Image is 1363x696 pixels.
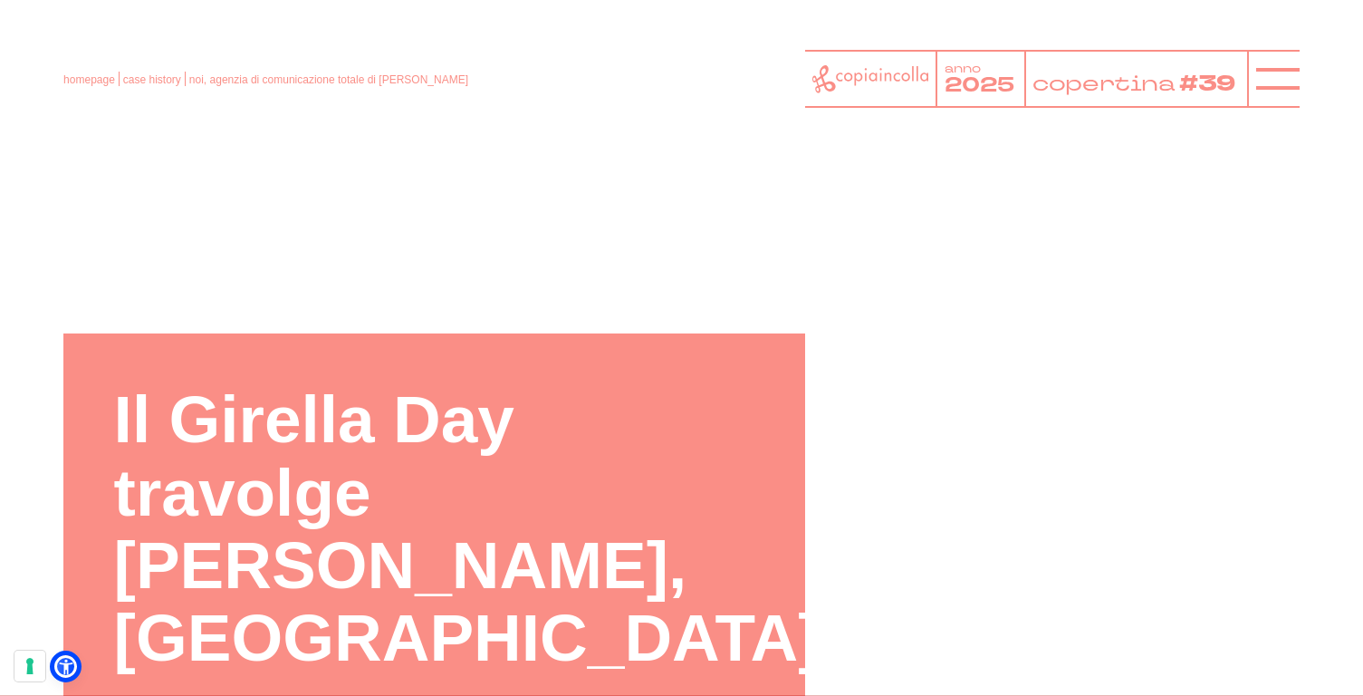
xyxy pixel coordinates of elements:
h1: Il Girella Day travolge [PERSON_NAME], [GEOGRAPHIC_DATA] [114,383,755,674]
tspan: copertina [1032,69,1177,97]
span: noi, agenzia di comunicazione totale di [PERSON_NAME] [189,73,468,86]
a: Open Accessibility Menu [54,655,77,678]
button: Le tue preferenze relative al consenso per le tecnologie di tracciamento [14,651,45,681]
a: homepage [63,73,115,86]
tspan: 2025 [945,72,1014,99]
tspan: #39 [1181,69,1239,99]
a: case history [123,73,181,86]
tspan: anno [945,62,981,77]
